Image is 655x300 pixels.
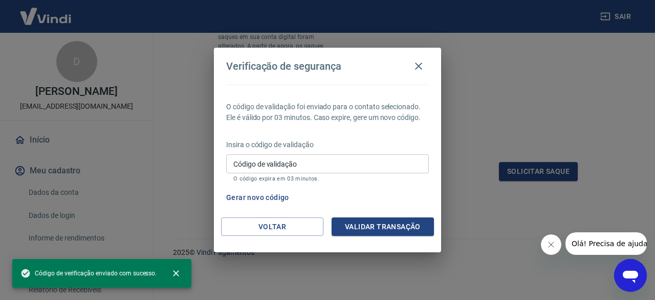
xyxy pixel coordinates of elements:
span: Olá! Precisa de ajuda? [6,7,86,15]
iframe: Mensagem da empresa [565,232,647,255]
button: Voltar [221,217,323,236]
p: O código de validação foi enviado para o contato selecionado. Ele é válido por 03 minutos. Caso e... [226,102,429,123]
button: Validar transação [332,217,434,236]
iframe: Fechar mensagem [541,234,561,255]
h4: Verificação de segurança [226,60,341,72]
p: Insira o código de validação [226,139,429,150]
button: close [165,262,187,285]
iframe: Botão para abrir a janela de mensagens [614,259,647,292]
span: Código de verificação enviado com sucesso. [20,268,157,278]
button: Gerar novo código [222,188,293,207]
p: O código expira em 03 minutos. [233,175,422,182]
